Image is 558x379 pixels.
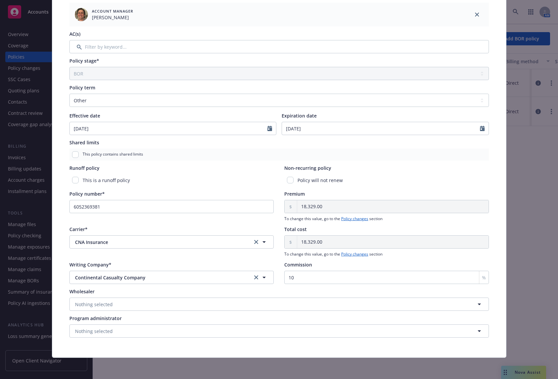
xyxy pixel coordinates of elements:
[297,236,489,248] input: 0.00
[75,301,113,308] span: Nothing selected
[69,58,99,64] span: Policy stage*
[75,239,242,246] span: CNA Insurance
[69,149,489,161] div: This policy contains shared limits
[69,84,95,91] span: Policy term
[69,271,274,284] button: Continental Casualty Companyclear selection
[69,31,80,37] span: AC(s)
[75,8,88,21] img: employee photo
[284,226,307,232] span: Total cost
[252,273,260,281] a: clear selection
[75,328,113,335] span: Nothing selected
[69,288,95,295] span: Wholesaler
[69,165,100,171] span: Runoff policy
[284,251,489,257] span: To change this value, go to the section
[69,191,105,197] span: Policy number*
[69,315,122,321] span: Program administrator
[69,298,489,311] button: Nothing selected
[482,274,486,281] span: %
[282,122,480,135] input: MM/DD/YYYY
[341,251,368,257] a: Policy changes
[69,113,100,119] span: Effective date
[69,261,111,268] span: Writing Company*
[252,238,260,246] a: clear selection
[480,126,485,131] svg: Calendar
[297,200,489,213] input: 0.00
[92,14,133,21] span: [PERSON_NAME]
[284,216,489,222] span: To change this value, go to the section
[69,174,274,186] div: This is a runoff policy
[92,8,133,14] span: Account Manager
[267,126,272,131] svg: Calendar
[69,226,88,232] span: Carrier*
[69,139,99,146] span: Shared limits
[284,191,305,197] span: Premium
[69,40,489,53] input: Filter by keyword...
[473,11,481,19] a: close
[69,324,489,338] button: Nothing selected
[341,216,368,221] a: Policy changes
[284,165,331,171] span: Non-recurring policy
[75,274,242,281] span: Continental Casualty Company
[282,113,317,119] span: Expiration date
[284,261,312,268] span: Commission
[70,122,268,135] input: MM/DD/YYYY
[69,235,274,249] button: CNA Insuranceclear selection
[284,174,489,186] div: Policy will not renew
